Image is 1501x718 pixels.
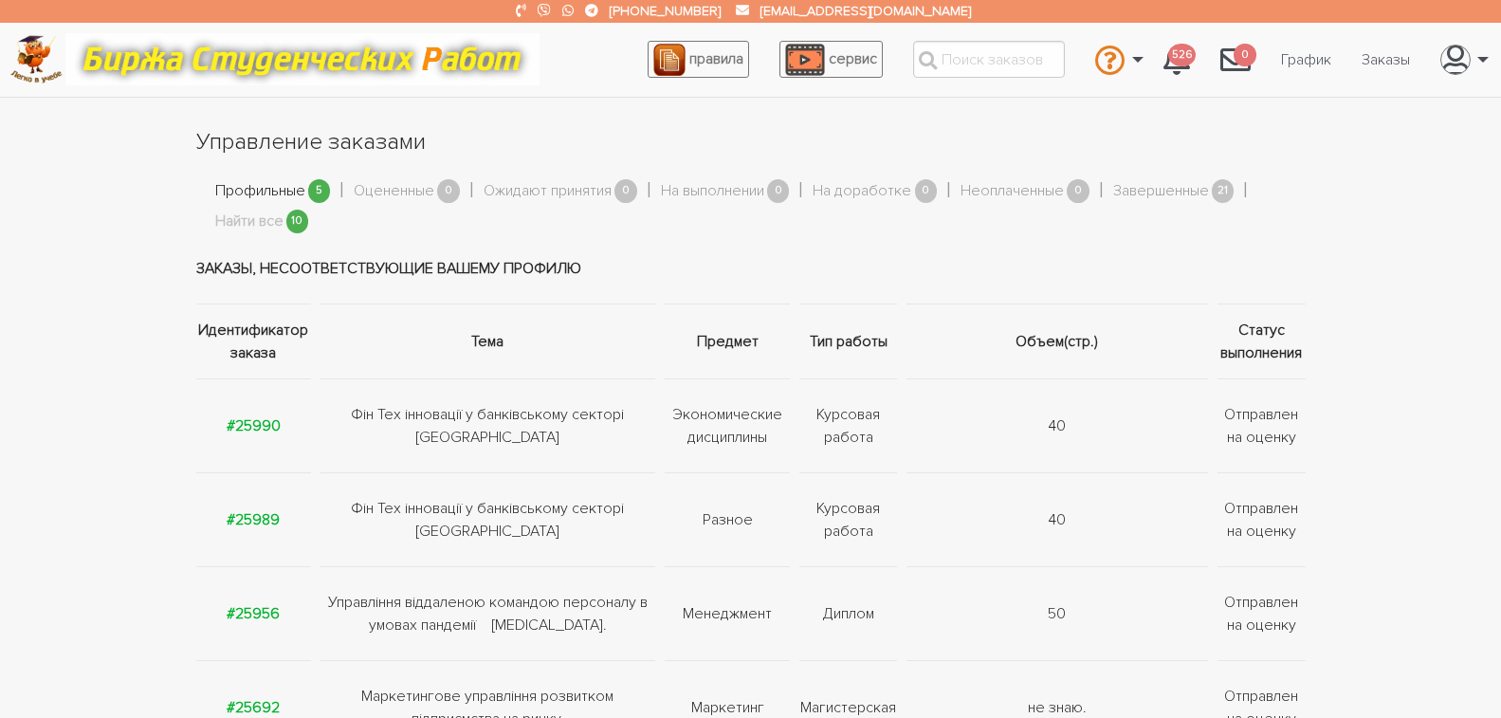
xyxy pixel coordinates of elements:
[354,179,434,204] a: Оцененные
[660,379,795,473] td: Экономические дисциплины
[1168,44,1196,67] span: 526
[760,3,971,19] a: [EMAIL_ADDRESS][DOMAIN_NAME]
[902,473,1212,567] td: 40
[829,49,877,68] span: сервис
[1213,304,1306,379] th: Статус выполнения
[1234,44,1256,67] span: 0
[813,179,911,204] a: На доработке
[1113,179,1209,204] a: Завершенные
[308,179,331,203] span: 5
[610,3,721,19] a: [PHONE_NUMBER]
[316,379,660,473] td: Фін Тех інновації у банківському секторі [GEOGRAPHIC_DATA]
[1213,567,1306,661] td: Отправлен на оценку
[286,210,309,233] span: 10
[961,179,1064,204] a: Неоплаченные
[653,44,686,76] img: agreement_icon-feca34a61ba7f3d1581b08bc946b2ec1ccb426f67415f344566775c155b7f62c.png
[65,33,540,85] img: motto-12e01f5a76059d5f6a28199ef077b1f78e012cfde436ab5cf1d4517935686d32.gif
[779,41,883,78] a: сервис
[1213,473,1306,567] td: Отправлен на оценку
[660,567,795,661] td: Менеджмент
[902,567,1212,661] td: 50
[316,567,660,661] td: Управління віддаленою командою персоналу в умовах пандемії [MEDICAL_DATA].
[196,233,1306,304] td: Заказы, несоответствующие вашему профилю
[196,304,316,379] th: Идентификатор заказа
[316,473,660,567] td: Фін Тех інновації у банківському секторі [GEOGRAPHIC_DATA]
[795,567,902,661] td: Диплом
[902,304,1212,379] th: Объем(стр.)
[661,179,764,204] a: На выполнении
[785,44,825,76] img: play_icon-49f7f135c9dc9a03216cfdbccbe1e3994649169d890fb554cedf0eac35a01ba8.png
[227,698,280,717] a: #25692
[902,379,1212,473] td: 40
[1148,34,1205,85] a: 526
[660,473,795,567] td: Разное
[1212,179,1235,203] span: 21
[795,304,902,379] th: Тип работы
[227,510,280,529] a: #25989
[437,179,460,203] span: 0
[689,49,743,68] span: правила
[484,179,612,204] a: Ожидают принятия
[316,304,660,379] th: Тема
[196,126,1306,158] h1: Управление заказами
[1266,42,1346,78] a: График
[10,35,63,83] img: logo-c4363faeb99b52c628a42810ed6dfb4293a56d4e4775eb116515dfe7f33672af.png
[913,41,1065,78] input: Поиск заказов
[767,179,790,203] span: 0
[215,210,284,234] a: Найти все
[660,304,795,379] th: Предмет
[614,179,637,203] span: 0
[795,473,902,567] td: Курсовая работа
[648,41,749,78] a: правила
[915,179,938,203] span: 0
[1067,179,1089,203] span: 0
[1213,379,1306,473] td: Отправлен на оценку
[1346,42,1425,78] a: Заказы
[227,416,281,435] a: #25990
[795,379,902,473] td: Курсовая работа
[215,179,305,204] a: Профильные
[1205,34,1266,85] a: 0
[227,604,280,623] a: #25956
